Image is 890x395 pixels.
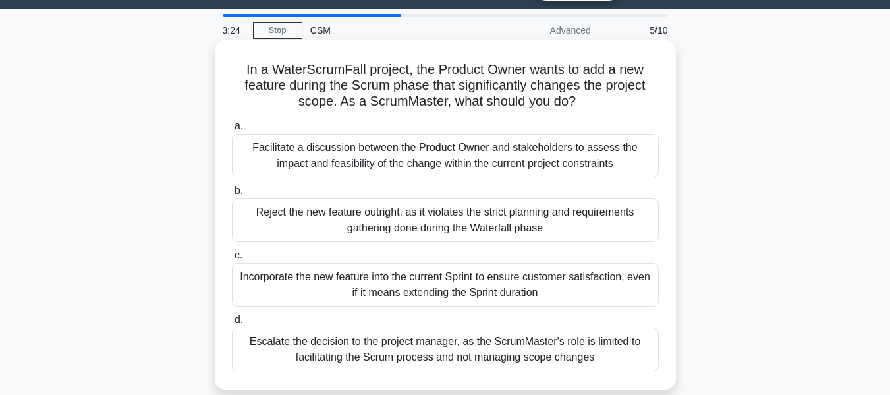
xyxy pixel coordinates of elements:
div: 5/10 [599,17,676,44]
div: 3:24 [215,17,253,44]
div: Facilitate a discussion between the Product Owner and stakeholders to assess the impact and feasi... [232,134,659,177]
span: a. [235,120,243,131]
h5: In a WaterScrumFall project, the Product Owner wants to add a new feature during the Scrum phase ... [231,61,660,110]
div: Advanced [484,17,599,44]
span: c. [235,249,242,260]
span: d. [235,314,243,325]
div: Incorporate the new feature into the current Sprint to ensure customer satisfaction, even if it m... [232,263,659,307]
a: Stop [253,22,302,39]
span: b. [235,185,243,196]
div: CSM [302,17,484,44]
div: Reject the new feature outright, as it violates the strict planning and requirements gathering do... [232,198,659,242]
div: Escalate the decision to the project manager, as the ScrumMaster's role is limited to facilitatin... [232,328,659,371]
